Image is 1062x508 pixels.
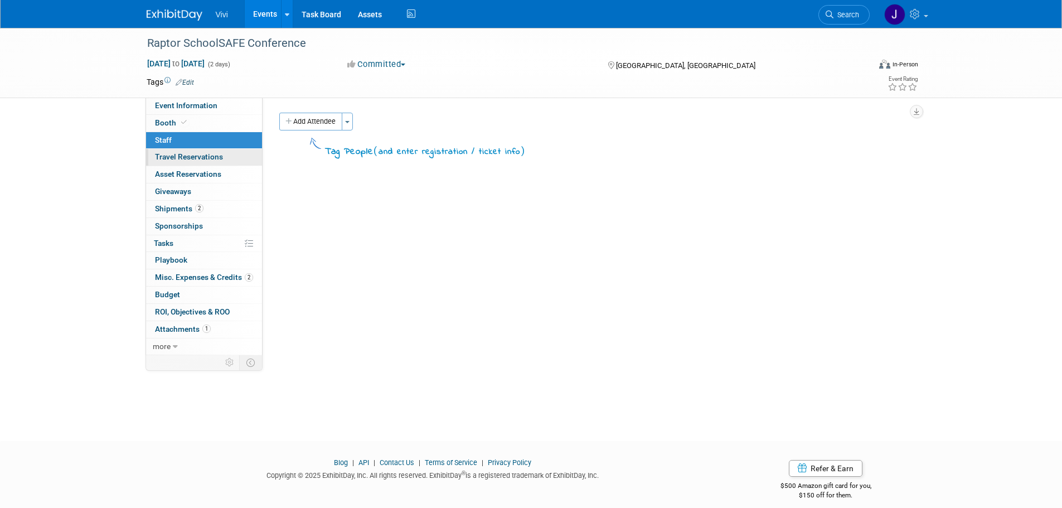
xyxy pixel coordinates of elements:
[155,307,230,316] span: ROI, Objectives & ROO
[879,60,890,69] img: Format-Inperson.png
[520,145,525,156] span: )
[325,144,525,159] div: Tag People
[155,136,172,144] span: Staff
[279,113,342,130] button: Add Attendee
[155,221,203,230] span: Sponsorships
[155,290,180,299] span: Budget
[833,11,859,19] span: Search
[146,98,262,114] a: Event Information
[146,183,262,200] a: Giveaways
[146,201,262,217] a: Shipments2
[181,119,187,125] i: Booth reservation complete
[147,9,202,21] img: ExhibitDay
[736,474,916,500] div: $500 Amazon gift card for you,
[462,470,465,476] sup: ®
[358,458,369,467] a: API
[154,239,173,248] span: Tasks
[195,204,203,212] span: 2
[416,458,423,467] span: |
[379,146,520,158] span: and enter registration / ticket info
[380,458,414,467] a: Contact Us
[892,60,918,69] div: In-Person
[155,187,191,196] span: Giveaways
[425,458,477,467] a: Terms of Service
[146,321,262,338] a: Attachments1
[146,166,262,183] a: Asset Reservations
[343,59,410,70] button: Committed
[146,269,262,286] a: Misc. Expenses & Credits2
[818,5,870,25] a: Search
[334,458,348,467] a: Blog
[155,273,253,282] span: Misc. Expenses & Credits
[143,33,853,54] div: Raptor SchoolSAFE Conference
[155,255,187,264] span: Playbook
[245,273,253,282] span: 2
[888,76,918,82] div: Event Rating
[146,304,262,321] a: ROI, Objectives & ROO
[146,287,262,303] a: Budget
[616,61,755,70] span: [GEOGRAPHIC_DATA], [GEOGRAPHIC_DATA]
[804,58,919,75] div: Event Format
[155,170,221,178] span: Asset Reservations
[216,10,228,19] span: Vivi
[146,338,262,355] a: more
[153,342,171,351] span: more
[146,149,262,166] a: Travel Reservations
[147,59,205,69] span: [DATE] [DATE]
[176,79,194,86] a: Edit
[146,235,262,252] a: Tasks
[350,458,357,467] span: |
[146,252,262,269] a: Playbook
[239,355,262,370] td: Toggle Event Tabs
[146,218,262,235] a: Sponsorships
[155,204,203,213] span: Shipments
[147,76,194,88] td: Tags
[220,355,240,370] td: Personalize Event Tab Strip
[155,325,211,333] span: Attachments
[374,145,379,156] span: (
[207,61,230,68] span: (2 days)
[789,460,862,477] a: Refer & Earn
[146,115,262,132] a: Booth
[147,468,720,481] div: Copyright © 2025 ExhibitDay, Inc. All rights reserved. ExhibitDay is a registered trademark of Ex...
[171,59,181,68] span: to
[155,118,189,127] span: Booth
[736,491,916,500] div: $150 off for them.
[146,132,262,149] a: Staff
[155,152,223,161] span: Travel Reservations
[371,458,378,467] span: |
[479,458,486,467] span: |
[488,458,531,467] a: Privacy Policy
[884,4,905,25] img: Jonathan Rendon
[202,325,211,333] span: 1
[155,101,217,110] span: Event Information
